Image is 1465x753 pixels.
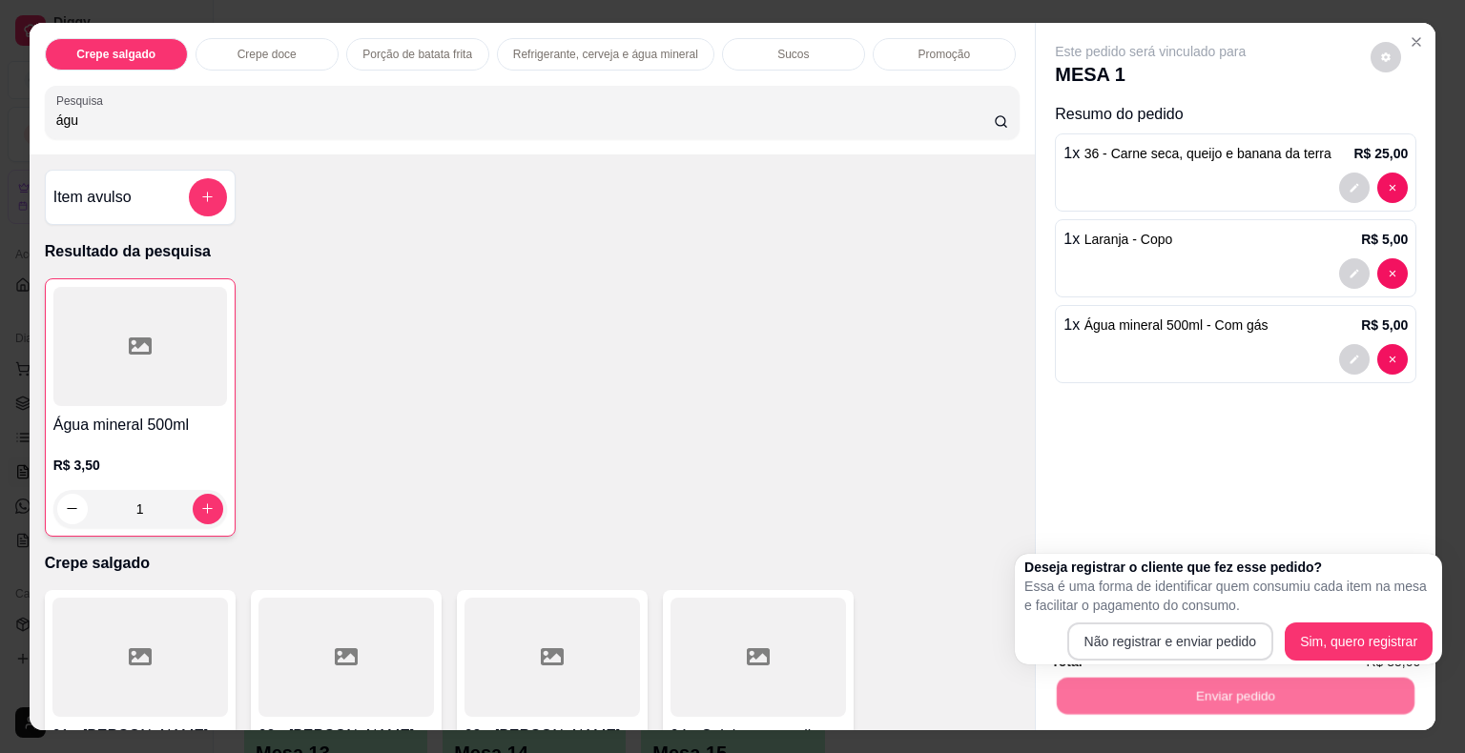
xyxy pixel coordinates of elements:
button: Sim, quero registrar [1285,622,1433,661]
p: Resultado da pesquisa [45,240,1021,263]
p: Resumo do pedido [1055,103,1416,126]
span: 36 - Carne seca, queijo e banana da terra [1084,146,1331,161]
p: R$ 3,50 [53,456,227,475]
button: decrease-product-quantity [1339,173,1370,203]
p: Crepe salgado [76,47,155,62]
p: Porção de batata frita [362,47,472,62]
h4: Água mineral 500ml [53,414,227,437]
button: decrease-product-quantity [1339,258,1370,289]
p: Promoção [918,47,970,62]
p: 1 x [1063,228,1172,251]
p: 1 x [1063,314,1268,336]
p: Essa é uma forma de identificar quem consumiu cada item na mesa e facilitar o pagamento do consumo. [1024,577,1433,615]
button: Close [1401,27,1432,57]
button: decrease-product-quantity [1339,344,1370,375]
h2: Deseja registrar o cliente que fez esse pedido? [1024,558,1433,577]
p: 1 x [1063,142,1331,165]
p: Crepe doce [237,47,297,62]
button: decrease-product-quantity [1377,344,1408,375]
p: Este pedido será vinculado para [1055,42,1246,61]
button: Enviar pedido [1057,678,1414,715]
p: R$ 25,00 [1353,144,1408,163]
button: Não registrar e enviar pedido [1067,622,1274,661]
button: decrease-product-quantity [1377,173,1408,203]
button: add-separate-item [189,178,227,216]
h4: Item avulso [53,186,132,209]
p: R$ 5,00 [1361,230,1408,249]
input: Pesquisa [56,111,994,130]
p: Sucos [777,47,809,62]
label: Pesquisa [56,92,110,109]
p: R$ 5,00 [1361,315,1408,335]
p: MESA 1 [1055,61,1246,88]
span: Água mineral 500ml - Com gás [1084,317,1269,333]
button: decrease-product-quantity [1377,258,1408,289]
button: decrease-product-quantity [1371,42,1401,72]
p: Crepe salgado [45,552,1021,575]
p: Refrigerante, cerveja e água mineral [513,47,698,62]
span: Laranja - Copo [1084,232,1173,247]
